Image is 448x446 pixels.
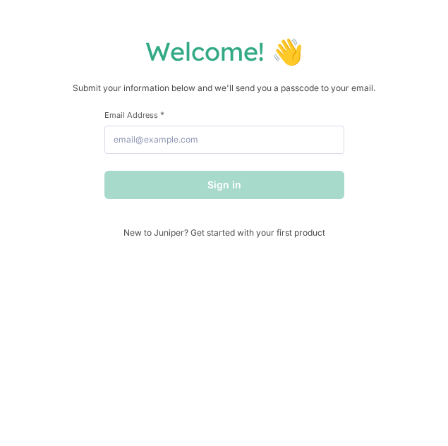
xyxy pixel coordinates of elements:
[14,35,434,67] h1: Welcome! 👋
[104,227,344,238] span: New to Juniper? Get started with your first product
[104,109,344,120] label: Email Address
[160,109,164,120] span: This field is required.
[104,126,344,154] input: email@example.com
[14,81,434,95] p: Submit your information below and we'll send you a passcode to your email.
